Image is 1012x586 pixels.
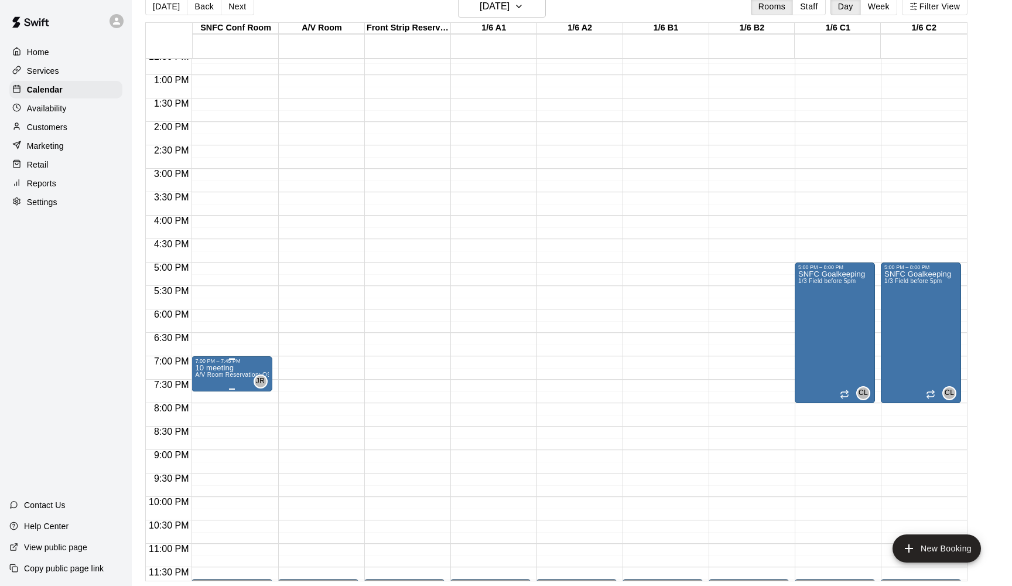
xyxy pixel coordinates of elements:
[151,122,192,132] span: 2:00 PM
[27,84,63,96] p: Calendar
[151,75,192,85] span: 1:00 PM
[9,156,122,173] a: Retail
[9,43,122,61] a: Home
[151,380,192,390] span: 7:30 PM
[151,333,192,343] span: 6:30 PM
[795,263,875,403] div: 5:00 PM – 8:00 PM: SNFC Goalkeeping
[151,145,192,155] span: 2:30 PM
[27,121,67,133] p: Customers
[942,386,956,400] div: Christina Lewis
[893,534,981,563] button: add
[840,390,849,399] span: Recurring event
[146,520,192,530] span: 10:30 PM
[151,98,192,108] span: 1:30 PM
[258,374,268,389] span: Josue Rivas
[451,23,537,34] div: 1/6 A1
[884,264,958,270] div: 5:00 PM – 8:00 PM
[146,567,192,577] span: 11:30 PM
[945,387,954,399] span: CL
[151,473,192,483] span: 9:30 PM
[151,216,192,226] span: 4:00 PM
[151,169,192,179] span: 3:00 PM
[27,178,56,189] p: Reports
[146,544,192,554] span: 11:00 PM
[9,81,122,98] a: Calendar
[365,23,451,34] div: Front Strip Reservation
[151,286,192,296] span: 5:30 PM
[24,520,69,532] p: Help Center
[151,309,192,319] span: 6:00 PM
[861,386,870,400] span: Christina Lewis
[195,358,268,364] div: 7:00 PM – 7:45 PM
[151,403,192,413] span: 8:00 PM
[27,196,57,208] p: Settings
[881,263,961,403] div: 5:00 PM – 8:00 PM: SNFC Goalkeeping
[859,387,868,399] span: CL
[27,140,64,152] p: Marketing
[151,263,192,272] span: 5:00 PM
[856,386,870,400] div: Christina Lewis
[151,239,192,249] span: 4:30 PM
[537,23,623,34] div: 1/6 A2
[151,356,192,366] span: 7:00 PM
[195,372,275,378] span: A/V Room Reservation: OSC
[926,390,935,399] span: Recurring event
[27,159,49,171] p: Retail
[798,264,871,270] div: 5:00 PM – 8:00 PM
[151,427,192,437] span: 8:30 PM
[798,278,856,284] span: 1/3 Field before 5pm
[27,46,49,58] p: Home
[193,23,279,34] div: SNFC Conf Room
[9,193,122,211] a: Settings
[256,376,265,387] span: JR
[623,23,709,34] div: 1/6 B1
[884,278,942,284] span: 1/3 Field before 5pm
[151,192,192,202] span: 3:30 PM
[24,563,104,574] p: Copy public page link
[881,23,967,34] div: 1/6 C2
[9,100,122,117] a: Availability
[279,23,365,34] div: A/V Room
[151,450,192,460] span: 9:00 PM
[709,23,795,34] div: 1/6 B2
[27,103,67,114] p: Availability
[9,118,122,136] a: Customers
[24,541,87,553] p: View public page
[947,386,956,400] span: Christina Lewis
[254,374,268,389] div: Josue Rivas
[9,137,122,155] a: Marketing
[9,62,122,80] a: Services
[27,65,59,77] p: Services
[795,23,881,34] div: 1/6 C1
[9,175,122,192] a: Reports
[192,356,272,391] div: 7:00 PM – 7:45 PM: 10 meeting
[24,499,66,511] p: Contact Us
[146,497,192,507] span: 10:00 PM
